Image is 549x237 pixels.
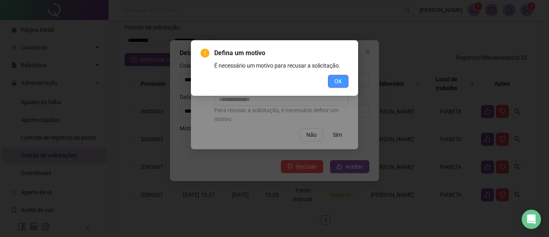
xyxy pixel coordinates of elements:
span: Defina um motivo [214,48,348,58]
span: exclamation-circle [201,49,209,58]
div: Open Intercom Messenger [522,210,541,229]
span: OK [334,77,342,86]
div: É necessário um motivo para recusar a solicitação. [214,61,348,70]
button: OK [328,75,348,88]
